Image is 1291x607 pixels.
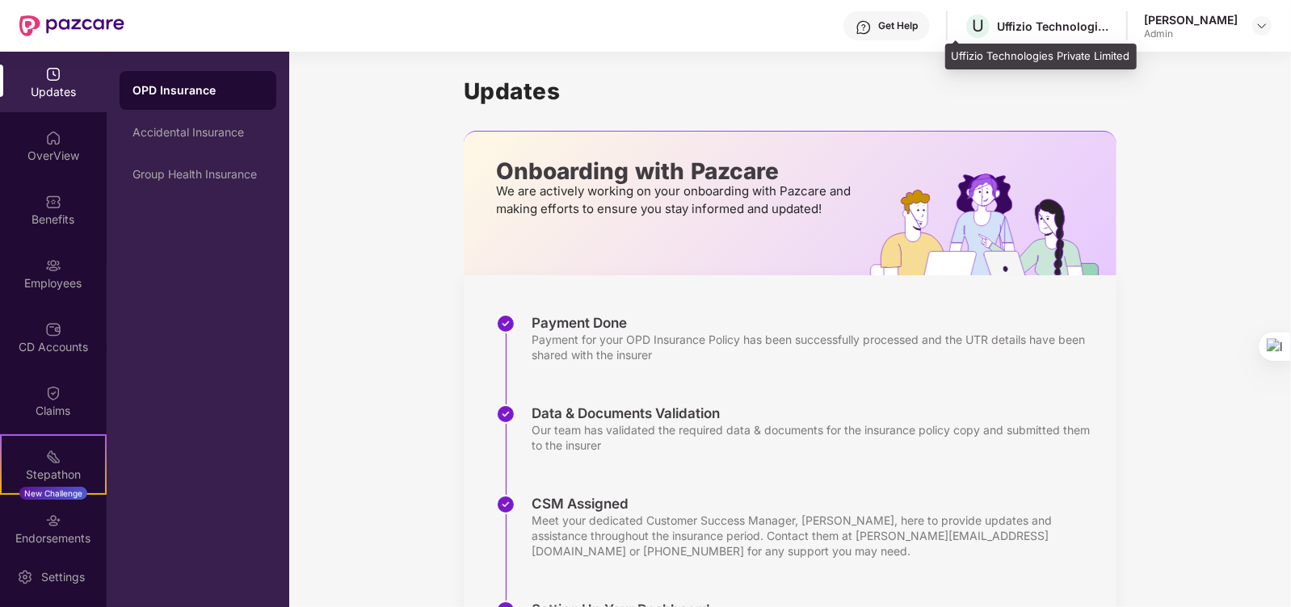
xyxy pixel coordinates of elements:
[1255,19,1268,32] img: svg+xml;base64,PHN2ZyBpZD0iRHJvcGRvd24tMzJ4MzIiIHhtbG5zPSJodHRwOi8vd3d3LnczLm9yZy8yMDAwL3N2ZyIgd2...
[496,404,515,424] img: svg+xml;base64,PHN2ZyBpZD0iU3RlcC1Eb25lLTMyeDMyIiB4bWxucz0iaHR0cDovL3d3dy53My5vcmcvMjAwMC9zdmciIH...
[878,19,918,32] div: Get Help
[870,174,1116,275] img: hrOnboarding
[972,16,984,36] span: U
[532,495,1100,513] div: CSM Assigned
[45,257,61,274] img: svg+xml;base64,PHN2ZyBpZD0iRW1wbG95ZWVzIiB4bWxucz0iaHR0cDovL3d3dy53My5vcmcvMjAwMC9zdmciIHdpZHRoPS...
[45,321,61,337] img: svg+xml;base64,PHN2ZyBpZD0iQ0RfQWNjb3VudHMiIGRhdGEtbmFtZT0iQ0QgQWNjb3VudHMiIHhtbG5zPSJodHRwOi8vd3...
[132,126,263,139] div: Accidental Insurance
[532,314,1100,332] div: Payment Done
[496,164,856,178] p: Onboarding with Pazcare
[45,449,61,465] img: svg+xml;base64,PHN2ZyB4bWxucz0iaHR0cDovL3d3dy53My5vcmcvMjAwMC9zdmciIHdpZHRoPSIyMSIgaGVpZ2h0PSIyMC...
[997,19,1110,34] div: Uffizio Technologies Private Limited
[19,15,124,36] img: New Pazcare Logo
[45,66,61,82] img: svg+xml;base64,PHN2ZyBpZD0iVXBkYXRlZCIgeG1sbnM9Imh0dHA6Ly93d3cudzMub3JnLzIwMDAvc3ZnIiB3aWR0aD0iMj...
[496,314,515,333] img: svg+xml;base64,PHN2ZyBpZD0iU3RlcC1Eb25lLTMyeDMyIiB4bWxucz0iaHR0cDovL3d3dy53My5vcmcvMjAwMC9zdmciIH...
[132,168,263,181] div: Group Health Insurance
[945,44,1137,69] div: Uffizio Technologies Private Limited
[532,422,1100,453] div: Our team has validated the required data & documents for the insurance policy copy and submitted ...
[496,495,515,514] img: svg+xml;base64,PHN2ZyBpZD0iU3RlcC1Eb25lLTMyeDMyIiB4bWxucz0iaHR0cDovL3d3dy53My5vcmcvMjAwMC9zdmciIH...
[532,513,1100,559] div: Meet your dedicated Customer Success Manager, [PERSON_NAME], here to provide updates and assistan...
[532,404,1100,422] div: Data & Documents Validation
[532,332,1100,362] div: Payment for your OPD Insurance Policy has been successfully processed and the UTR details have be...
[45,130,61,146] img: svg+xml;base64,PHN2ZyBpZD0iSG9tZSIgeG1sbnM9Imh0dHA6Ly93d3cudzMub3JnLzIwMDAvc3ZnIiB3aWR0aD0iMjAiIG...
[45,194,61,210] img: svg+xml;base64,PHN2ZyBpZD0iQmVuZWZpdHMiIHhtbG5zPSJodHRwOi8vd3d3LnczLm9yZy8yMDAwL3N2ZyIgd2lkdGg9Ij...
[45,385,61,401] img: svg+xml;base64,PHN2ZyBpZD0iQ2xhaW0iIHhtbG5zPSJodHRwOi8vd3d3LnczLm9yZy8yMDAwL3N2ZyIgd2lkdGg9IjIwIi...
[45,513,61,529] img: svg+xml;base64,PHN2ZyBpZD0iRW5kb3JzZW1lbnRzIiB4bWxucz0iaHR0cDovL3d3dy53My5vcmcvMjAwMC9zdmciIHdpZH...
[1144,27,1238,40] div: Admin
[496,182,856,218] p: We are actively working on your onboarding with Pazcare and making efforts to ensure you stay inf...
[2,467,105,483] div: Stepathon
[19,487,87,500] div: New Challenge
[856,19,872,36] img: svg+xml;base64,PHN2ZyBpZD0iSGVscC0zMngzMiIgeG1sbnM9Imh0dHA6Ly93d3cudzMub3JnLzIwMDAvc3ZnIiB3aWR0aD...
[1144,12,1238,27] div: [PERSON_NAME]
[464,77,1116,105] h1: Updates
[36,569,90,585] div: Settings
[132,82,263,98] div: OPD Insurance
[17,569,33,585] img: svg+xml;base64,PHN2ZyBpZD0iU2V0dGluZy0yMHgyMCIgeG1sbnM9Imh0dHA6Ly93d3cudzMub3JnLzIwMDAvc3ZnIiB3aW...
